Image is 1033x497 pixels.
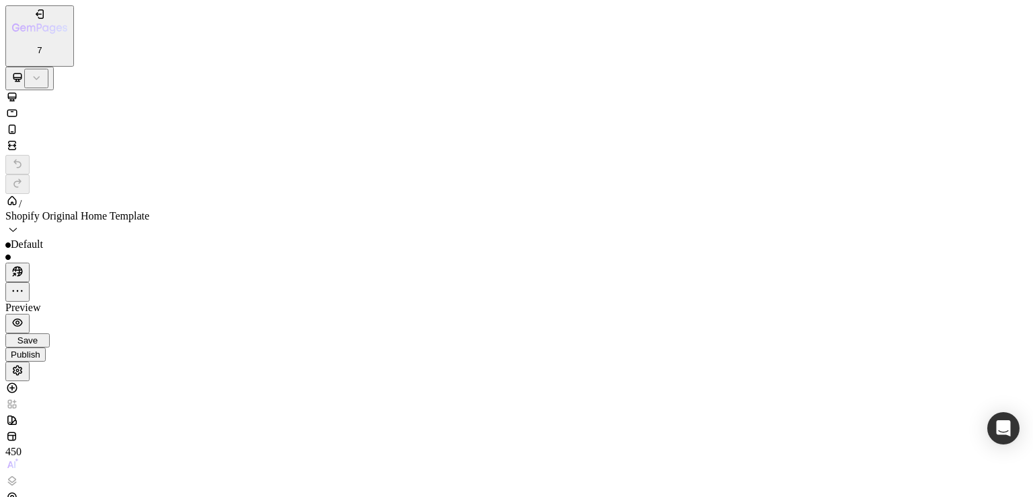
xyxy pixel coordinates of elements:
[5,210,149,222] span: Shopify Original Home Template
[5,347,46,362] button: Publish
[11,350,40,360] div: Publish
[19,198,22,209] span: /
[5,155,1028,194] div: Undo/Redo
[22,82,62,94] span: Multirow
[11,238,43,250] span: Default
[12,45,67,55] p: 7
[5,5,74,67] button: 7
[5,36,802,48] div: Shopify section: ds-slideshow
[5,302,1028,314] div: Preview
[5,333,50,347] button: Save
[5,94,802,106] div: Shopify section: Multirow
[17,335,38,345] span: Save
[5,446,32,458] div: 450
[22,24,151,36] span: Shopify section: ds-slideshow
[987,412,1020,444] div: Open Intercom Messenger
